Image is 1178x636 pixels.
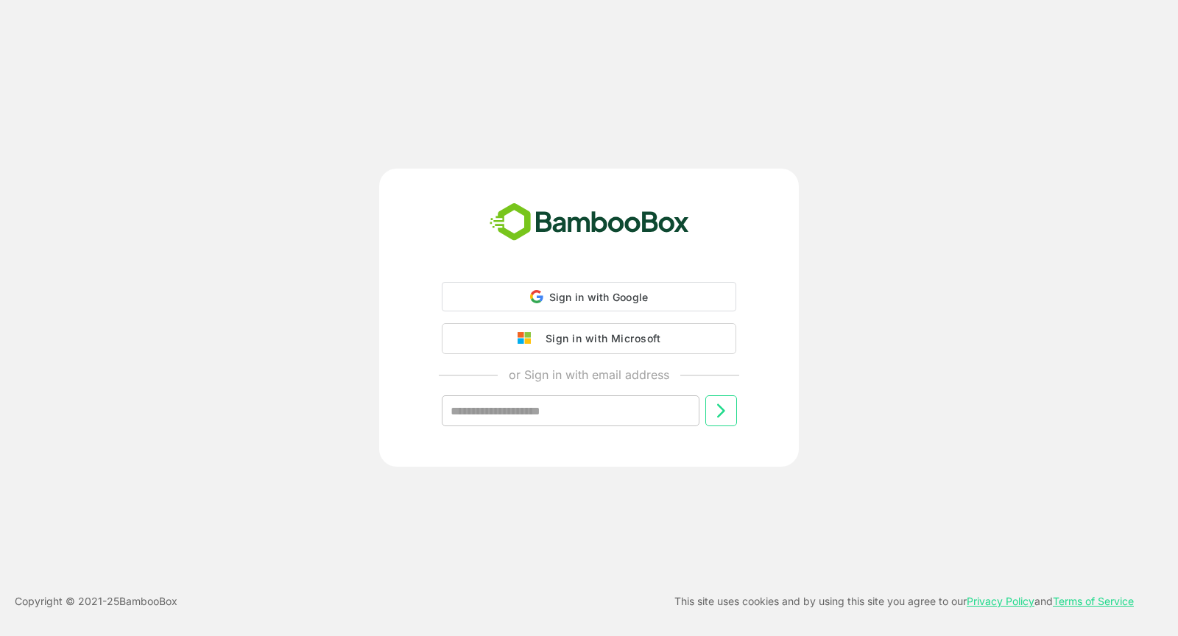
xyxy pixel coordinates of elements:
[674,593,1134,610] p: This site uses cookies and by using this site you agree to our and
[442,282,736,311] div: Sign in with Google
[538,329,660,348] div: Sign in with Microsoft
[442,323,736,354] button: Sign in with Microsoft
[15,593,177,610] p: Copyright © 2021- 25 BambooBox
[549,291,649,303] span: Sign in with Google
[967,595,1034,607] a: Privacy Policy
[482,198,697,247] img: bamboobox
[509,366,669,384] p: or Sign in with email address
[1053,595,1134,607] a: Terms of Service
[518,332,538,345] img: google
